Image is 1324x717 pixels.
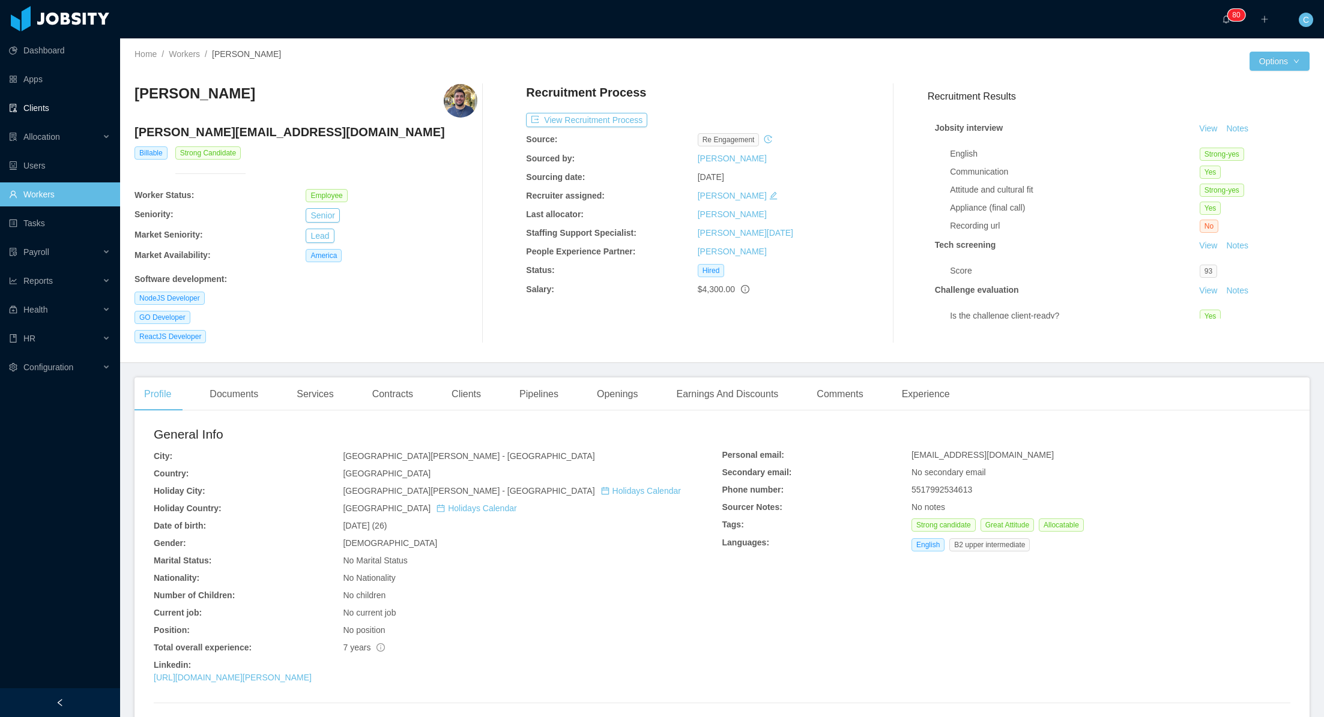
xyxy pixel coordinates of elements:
h3: [PERSON_NAME] [135,84,255,103]
span: Strong-yes [1200,184,1244,197]
b: Nationality: [154,573,199,583]
a: icon: calendarHolidays Calendar [601,486,681,496]
div: Profile [135,377,181,411]
div: Is the challenge client-ready? [950,310,1200,322]
span: re engagement [698,133,760,146]
b: Secondary email: [722,467,792,477]
b: Holiday Country: [154,503,222,513]
span: Configuration [23,362,73,372]
b: Phone number: [722,485,784,494]
h3: Recruitment Results [928,89,1310,104]
span: No [1200,220,1218,233]
b: Staffing Support Specialist: [526,228,636,238]
span: English [911,538,945,551]
span: 93 [1200,265,1217,278]
i: icon: line-chart [9,277,17,285]
b: Total overall experience: [154,643,252,652]
h2: General Info [154,425,722,444]
span: 7 years [343,643,385,652]
span: Yes [1200,202,1221,215]
div: Pipelines [510,377,568,411]
b: Source: [526,134,557,144]
i: icon: history [764,135,772,143]
i: icon: file-protect [9,248,17,256]
span: B2 upper intermediate [949,538,1030,551]
span: No current job [343,608,396,617]
button: Notes [1221,122,1253,136]
b: Market Seniority: [135,230,203,239]
b: Country: [154,469,189,478]
b: Current job: [154,608,202,617]
a: icon: profileTasks [9,211,110,235]
span: ReactJS Developer [135,330,206,343]
button: Senior [306,208,339,223]
b: Worker Status: [135,190,194,200]
span: No notes [911,502,945,512]
a: [PERSON_NAME] [698,191,767,200]
a: Workers [169,49,200,59]
i: icon: book [9,334,17,343]
span: [EMAIL_ADDRESS][DOMAIN_NAME] [911,450,1054,460]
a: icon: robotUsers [9,154,110,178]
i: icon: solution [9,133,17,141]
i: icon: calendar [437,504,445,512]
a: View [1195,124,1221,133]
span: [GEOGRAPHIC_DATA][PERSON_NAME] - [GEOGRAPHIC_DATA] [343,486,680,496]
button: Notes [1221,239,1253,253]
span: No Nationality [343,573,395,583]
a: icon: auditClients [9,96,110,120]
span: [PERSON_NAME] [212,49,281,59]
span: info-circle [741,285,749,293]
span: NodeJS Developer [135,292,205,305]
span: [DATE] [698,172,724,182]
b: Marital Status: [154,556,211,565]
span: Employee [306,189,347,202]
b: Last allocator: [526,209,584,219]
a: View [1195,286,1221,295]
span: Health [23,305,47,314]
span: / [162,49,164,59]
b: Sourced by: [526,154,575,163]
strong: Jobsity interview [935,123,1003,133]
b: Languages: [722,538,770,547]
b: Gender: [154,538,186,548]
b: City: [154,451,172,461]
div: Appliance (final call) [950,202,1200,214]
button: Notes [1221,284,1253,298]
span: [DEMOGRAPHIC_DATA] [343,538,437,548]
a: View [1195,241,1221,250]
h4: [PERSON_NAME][EMAIL_ADDRESS][DOMAIN_NAME] [135,124,477,140]
b: Date of birth: [154,521,206,530]
b: People Experience Partner: [526,247,635,256]
span: No position [343,625,385,635]
span: HR [23,334,35,343]
i: icon: plus [1260,15,1269,23]
span: $4,300.00 [698,284,735,294]
span: / [205,49,207,59]
span: info-circle [376,643,385,652]
b: Tags: [722,520,744,529]
i: icon: calendar [601,487,609,495]
span: Allocatable [1039,518,1084,532]
a: [URL][DOMAIN_NAME][PERSON_NAME] [154,673,312,682]
span: GO Developer [135,311,190,324]
i: icon: medicine-box [9,305,17,314]
b: Sourcing date: [526,172,585,182]
a: icon: userWorkers [9,182,110,206]
div: Openings [587,377,648,411]
span: [GEOGRAPHIC_DATA][PERSON_NAME] - [GEOGRAPHIC_DATA] [343,451,594,461]
b: Holiday City: [154,486,205,496]
span: C [1303,13,1309,27]
a: icon: pie-chartDashboard [9,38,110,62]
span: No children [343,590,385,600]
b: Status: [526,265,554,275]
sup: 80 [1227,9,1245,21]
div: Communication [950,166,1200,178]
a: [PERSON_NAME] [698,247,767,256]
div: Attitude and cultural fit [950,184,1200,196]
div: Services [287,377,343,411]
button: Lead [306,229,334,243]
span: [DATE] (26) [343,521,387,530]
p: 8 [1232,9,1236,21]
span: Great Attitude [981,518,1034,532]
